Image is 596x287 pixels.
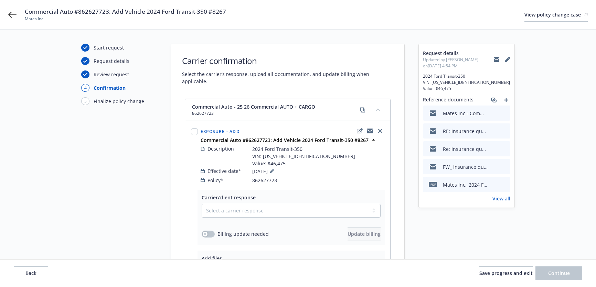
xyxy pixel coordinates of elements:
[443,110,488,117] div: Mates Inc - Commercial Auto #862627723: Add Vehicle 2024 Ford Transit-350 #8267
[192,103,315,110] span: Commercial Auto - 25 26 Commercial AUTO + CARGO
[501,163,508,170] button: preview file
[490,181,496,188] button: download file
[535,266,582,280] button: Continue
[524,8,588,21] div: View policy change case
[252,167,276,175] span: [DATE]
[81,84,89,92] div: 4
[217,230,269,238] span: Billing update needed
[25,270,36,276] span: Back
[182,70,393,85] span: Select the carrier’s response, upload all documentation, and update billing when applicable.
[490,163,496,170] button: download file
[252,177,277,184] span: 862627723
[25,16,226,22] span: Mates Inc.
[355,127,364,135] a: edit
[423,57,494,69] span: Updated by [PERSON_NAME] on [DATE] 4:54 PM
[490,110,496,117] button: download file
[94,44,124,51] div: Start request
[348,227,381,241] button: Update billing
[372,104,383,115] button: collapse content
[201,129,240,134] span: Exposure - Add
[501,181,508,188] button: preview file
[94,57,129,65] div: Request details
[423,73,510,92] span: 2024 Ford Transit-350 VIN: [US_VEHICLE_IDENTIFICATION_NUMBER] Value: $46,475
[201,137,369,143] strong: Commercial Auto #862627723: Add Vehicle 2024 Ford Transit-350 #8267
[502,96,510,104] a: add
[479,266,533,280] button: Save progress and exit
[443,163,488,170] div: FW_ Insurance quote for 2024 Ford Transit.eml
[423,49,494,57] span: Request details
[94,71,129,78] div: Review request
[207,145,234,152] span: Description
[501,145,508,153] button: preview file
[81,97,89,105] div: 5
[94,84,126,91] div: Confirmation
[443,128,488,135] div: RE: Insurance quote for 2024 Ford Transit
[202,194,256,201] span: Carrier/client response
[423,96,473,104] span: Reference documents
[443,145,488,153] div: Re: Insurance quote for 2024 Ford Transit
[501,110,508,117] button: preview file
[524,8,588,22] a: View policy change case
[490,128,496,135] button: download file
[443,181,488,188] div: Mates Inc._2024 Ford Transit-350 #8267 Payment Details.pdf.pdf
[207,167,241,175] span: Effective date*
[501,128,508,135] button: preview file
[185,99,390,121] div: Commercial Auto - 25 26 Commercial AUTO + CARGO862627723copycollapse content
[14,266,48,280] button: Back
[252,145,355,167] span: 2024 Ford Transit-350 VIN: [US_VEHICLE_IDENTIFICATION_NUMBER] Value: $46,475
[429,182,437,187] span: pdf
[207,177,223,184] span: Policy*
[548,270,570,276] span: Continue
[202,255,222,262] span: Add files
[492,195,510,202] a: View all
[479,270,533,276] span: Save progress and exit
[490,96,498,104] a: associate
[348,231,381,237] span: Update billing
[25,8,226,16] span: Commercial Auto #862627723: Add Vehicle 2024 Ford Transit-350 #8267
[366,127,374,135] a: copyLogging
[182,55,393,66] h1: Carrier confirmation
[376,127,384,135] a: close
[490,145,496,153] button: download file
[94,98,144,105] div: Finalize policy change
[359,106,367,114] a: copy
[192,110,315,117] span: 862627723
